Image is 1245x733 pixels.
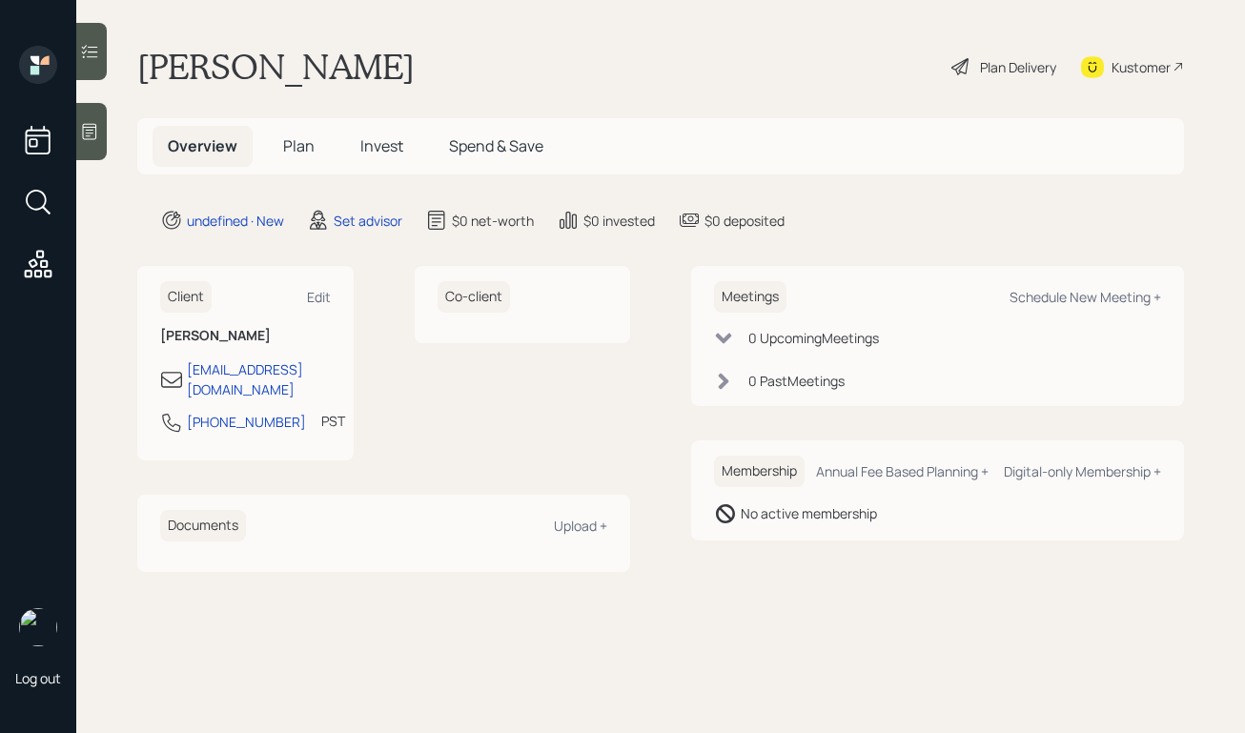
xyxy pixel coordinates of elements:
h6: Co-client [438,281,510,313]
div: Upload + [554,517,607,535]
span: Plan [283,135,315,156]
div: $0 invested [583,211,655,231]
div: 0 Upcoming Meeting s [748,328,879,348]
div: Annual Fee Based Planning + [816,462,989,480]
div: Log out [15,669,61,687]
div: PST [321,411,345,431]
img: robby-grisanti-headshot.png [19,608,57,646]
div: Schedule New Meeting + [1010,288,1161,306]
div: [PHONE_NUMBER] [187,412,306,432]
div: No active membership [741,503,877,523]
div: Edit [307,288,331,306]
h6: Documents [160,510,246,541]
span: Spend & Save [449,135,543,156]
div: $0 net-worth [452,211,534,231]
div: undefined · New [187,211,284,231]
div: 0 Past Meeting s [748,371,845,391]
span: Invest [360,135,403,156]
div: Kustomer [1112,57,1171,77]
div: [EMAIL_ADDRESS][DOMAIN_NAME] [187,359,331,399]
div: $0 deposited [704,211,785,231]
div: Digital-only Membership + [1004,462,1161,480]
h6: Client [160,281,212,313]
h1: [PERSON_NAME] [137,46,415,88]
span: Overview [168,135,237,156]
h6: Membership [714,456,805,487]
div: Plan Delivery [980,57,1056,77]
div: Set advisor [334,211,402,231]
h6: [PERSON_NAME] [160,328,331,344]
h6: Meetings [714,281,786,313]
